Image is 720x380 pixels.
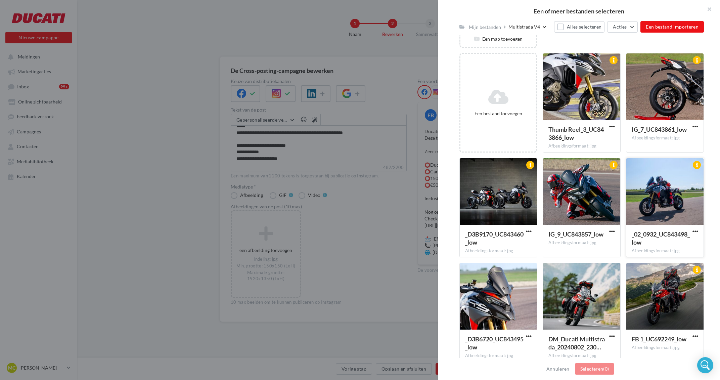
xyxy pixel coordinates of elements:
[640,21,704,33] button: Een bestand importeren
[548,240,615,246] div: Afbeeldingsformaat: jpg
[646,24,699,30] span: Een bestand importeren
[632,345,698,351] div: Afbeeldingsformaat: jpg
[603,366,609,372] span: (0)
[548,230,603,238] span: IG_9_UC843857_low
[465,248,532,254] div: Afbeeldingsformaat: jpg
[575,363,615,375] button: Selecteren(0)
[469,24,501,31] div: Mijn bestanden
[697,357,713,373] div: Open Intercom Messenger
[632,230,690,246] span: _02_0932_UC843498_low
[465,335,524,351] span: _D3B6720_UC843495_low
[632,126,687,133] span: IG_7_UC843861_low
[465,353,532,359] div: Afbeeldingsformaat: jpg
[548,335,605,351] span: DM_Ducati Multistrada_20240802_23028_UC688695_low
[554,21,604,33] button: Alles selecteren
[613,24,627,30] span: Acties
[607,21,638,33] button: Acties
[508,24,540,30] div: Multistrada V4
[465,230,524,246] span: _D3B9170_UC843460_low
[632,335,686,343] span: FB 1_UC692249_low
[548,143,615,149] div: Afbeeldingsformaat: jpg
[632,135,698,141] div: Afbeeldingsformaat: jpg
[544,365,572,373] button: Annuleren
[548,126,604,141] span: Thumb Reel_3_UC843866_low
[632,248,698,254] div: Afbeeldingsformaat: jpg
[449,8,709,14] h2: Een of meer bestanden selecteren
[548,353,615,359] div: Afbeeldingsformaat: jpg
[463,110,534,117] div: Een bestand toevoegen
[460,36,536,42] div: Een map toevoegen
